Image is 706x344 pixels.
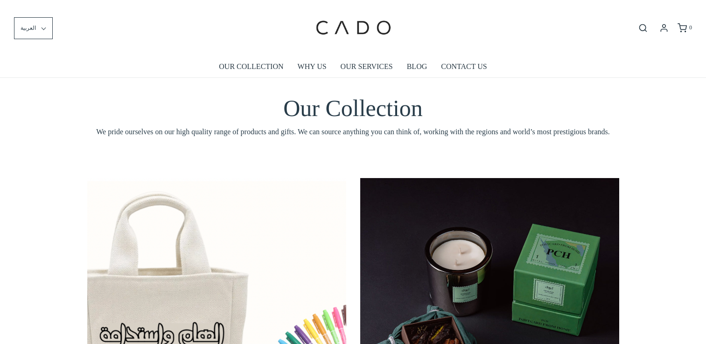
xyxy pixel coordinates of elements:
a: 0 [677,23,692,33]
a: WHY US [298,56,327,77]
span: العربية [21,24,36,33]
span: We pride ourselves on our high quality range of products and gifts. We can source anything you ca... [87,126,619,138]
button: افتح شريط البحث [635,23,651,33]
a: OUR SERVICES [341,56,393,77]
a: OUR COLLECTION [219,56,283,77]
button: العربية [14,17,53,39]
span: 0 [689,24,692,31]
a: CONTACT US [441,56,487,77]
img: cadogifting [313,7,392,49]
span: Our Collection [283,95,423,121]
a: BLOG [407,56,427,77]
